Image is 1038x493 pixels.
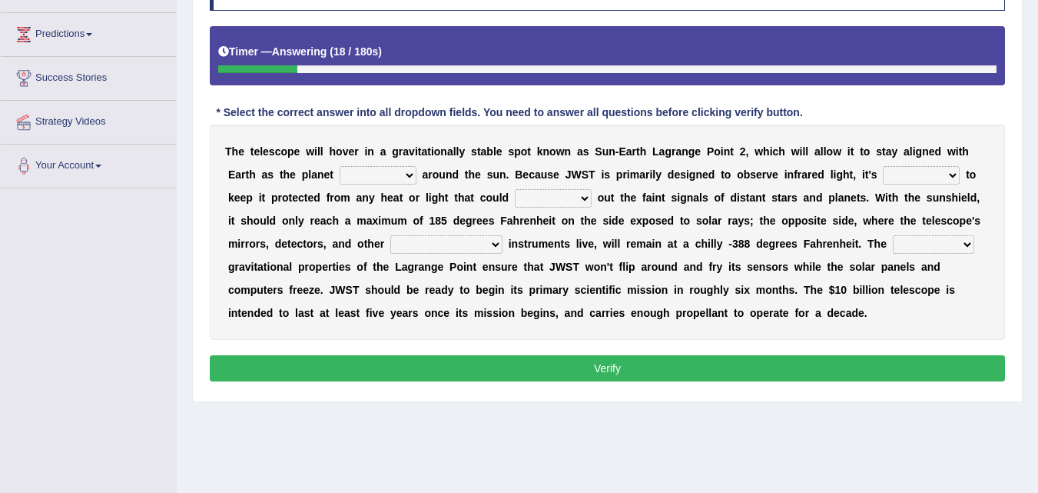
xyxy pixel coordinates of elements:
b: l [805,145,808,158]
b: l [824,145,827,158]
b: t [730,145,734,158]
b: y [655,168,662,181]
b: l [910,145,913,158]
b: o [409,192,416,204]
b: h [458,192,465,204]
b: ' [868,168,871,181]
b: i [431,145,434,158]
b: t [289,192,293,204]
div: * Select the correct answer into all dropdown fields. You need to answer all questions before cli... [210,105,809,121]
b: Answering [272,45,327,58]
b: r [788,192,791,204]
b: a [675,145,681,158]
b: v [343,145,349,158]
b: t [636,145,640,158]
b: i [956,145,959,158]
b: t [477,145,481,158]
h5: Timer — [218,46,382,58]
b: d [452,168,459,181]
b: b [486,145,493,158]
b: t [857,192,861,204]
b: h [330,145,337,158]
b: p [271,192,278,204]
b: a [646,192,652,204]
b: l [499,192,502,204]
b: 2 [740,145,746,158]
b: a [421,145,427,158]
b: i [429,192,432,204]
b: i [834,168,837,181]
b: t [280,168,284,181]
b: i [649,168,652,181]
b: d [817,168,824,181]
b: r [354,145,358,158]
b: o [521,145,528,158]
b: g [432,192,439,204]
b: r [399,145,403,158]
b: t [882,145,886,158]
b: a [693,192,699,204]
b: g [689,168,696,181]
b: h [778,145,785,158]
b: h [468,168,475,181]
b: s [871,168,877,181]
b: u [541,168,548,181]
b: e [254,145,260,158]
b: p [616,168,623,181]
b: t [778,192,781,204]
b: s [269,145,275,158]
b: d [816,192,823,204]
b: d [935,145,942,158]
b: t [851,145,854,158]
b: t [245,168,249,181]
b: s [487,168,493,181]
b: i [800,145,803,158]
b: a [838,192,844,204]
b: s [791,192,798,204]
b: r [632,145,636,158]
b: n [499,168,506,181]
b: d [502,192,509,204]
b: t [721,168,725,181]
b: e [234,192,240,204]
b: a [639,168,645,181]
b: i [652,192,655,204]
b: i [862,168,865,181]
b: f [327,192,330,204]
b: a [380,145,386,158]
b: o [714,145,721,158]
b: i [885,192,888,204]
b: n [809,192,816,204]
b: t [959,145,963,158]
b: n [543,145,550,158]
b: o [336,145,343,158]
b: s [267,168,274,181]
b: i [259,192,262,204]
b: e [475,168,481,181]
b: h [962,145,969,158]
b: w [754,145,763,158]
b: e [674,168,680,181]
b: a [781,192,788,204]
b: o [434,145,441,158]
b: L [652,145,659,158]
b: P [707,145,714,158]
b: t [620,192,624,204]
b: t [865,168,869,181]
b: W [875,192,885,204]
b: a [357,192,363,204]
b: , [746,145,749,158]
b: T [589,168,595,181]
b: n [317,168,324,181]
b: i [784,168,788,181]
b: e [695,145,701,158]
b: w [556,145,565,158]
b: s [583,145,589,158]
b: v [766,168,772,181]
b: t [304,192,308,204]
b: m [630,168,639,181]
button: Verify [210,355,1005,381]
b: h [624,192,631,204]
b: l [317,145,320,158]
b: c [298,192,304,204]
